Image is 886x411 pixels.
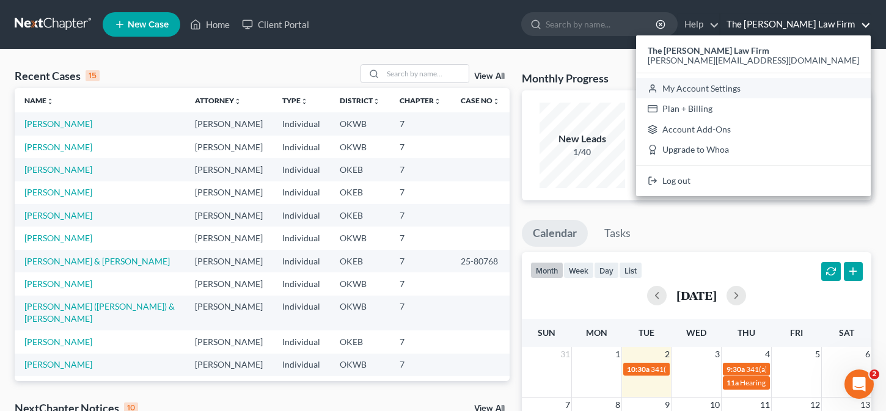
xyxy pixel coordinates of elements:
a: [PERSON_NAME] [24,142,92,152]
td: OKWB [330,227,390,249]
a: Nameunfold_more [24,96,54,105]
td: 7 [390,181,451,204]
button: list [619,262,642,278]
td: [PERSON_NAME] [185,354,273,376]
i: unfold_more [373,98,380,105]
td: 7 [390,227,451,249]
td: 7 [390,250,451,272]
a: Home [184,13,236,35]
span: 11a [727,378,739,387]
i: unfold_more [492,98,500,105]
div: 15 [86,70,100,81]
td: 7 [390,272,451,295]
input: Search by name... [546,13,657,35]
a: [PERSON_NAME] & [PERSON_NAME] [24,256,170,266]
input: Search by name... [383,65,469,82]
span: Sat [839,327,854,338]
a: [PERSON_NAME] [24,164,92,175]
h2: [DATE] [676,289,717,302]
span: Wed [686,327,706,338]
a: The [PERSON_NAME] Law Firm [720,13,871,35]
a: Case Nounfold_more [461,96,500,105]
td: 25-80768 [451,250,510,272]
a: [PERSON_NAME] [24,118,92,129]
td: OKEB [330,204,390,227]
span: 10:30a [627,365,650,374]
h3: Monthly Progress [522,71,609,85]
td: [PERSON_NAME] [185,250,273,272]
span: 2 [664,347,671,362]
td: 13 [390,376,451,399]
span: [PERSON_NAME][EMAIL_ADDRESS][DOMAIN_NAME] [648,55,859,65]
td: [PERSON_NAME] [185,112,273,135]
td: Individual [273,250,330,272]
td: Individual [273,158,330,181]
a: [PERSON_NAME] [24,210,92,220]
div: Recent Cases [15,68,100,83]
a: [PERSON_NAME] [24,336,92,347]
td: 7 [390,158,451,181]
span: 341(a) meeting for [PERSON_NAME] [651,365,769,374]
a: [PERSON_NAME] [24,233,92,243]
i: unfold_more [46,98,54,105]
td: Individual [273,136,330,158]
span: 5 [814,347,821,362]
td: OKWB [330,272,390,295]
td: OKEB [330,158,390,181]
i: unfold_more [234,98,241,105]
strong: The [PERSON_NAME] Law Firm [648,45,769,56]
td: 7 [390,204,451,227]
span: 4 [764,347,771,362]
td: Individual [273,272,330,295]
button: day [594,262,619,278]
a: Account Add-Ons [636,119,871,140]
span: Tue [639,327,654,338]
div: New Leads [540,132,625,146]
td: OKEB [330,181,390,204]
td: Individual [273,112,330,135]
td: 7 [390,330,451,353]
td: OKWB [330,136,390,158]
td: 7 [390,296,451,330]
td: [PERSON_NAME] [185,272,273,295]
button: month [530,262,563,278]
a: Tasks [593,220,642,247]
td: [PERSON_NAME] [185,296,273,330]
td: OKEB [330,330,390,353]
td: [PERSON_NAME] [185,204,273,227]
td: [PERSON_NAME] [185,376,273,399]
a: View All [474,72,505,81]
td: OKWB [330,354,390,376]
span: 9:30a [727,365,745,374]
button: week [563,262,594,278]
a: Log out [636,170,871,191]
td: Individual [273,296,330,330]
td: Individual [273,354,330,376]
td: Individual [273,330,330,353]
a: Plan + Billing [636,98,871,119]
span: Mon [586,327,607,338]
td: OKWB [330,296,390,330]
a: Typeunfold_more [282,96,308,105]
div: The [PERSON_NAME] Law Firm [636,35,871,196]
i: unfold_more [434,98,441,105]
td: OKEB [330,250,390,272]
td: 7 [390,136,451,158]
a: Client Portal [236,13,315,35]
span: 6 [864,347,871,362]
i: unfold_more [301,98,308,105]
span: Fri [790,327,803,338]
a: Help [678,13,719,35]
span: New Case [128,20,169,29]
td: Individual [273,376,330,399]
div: 1/40 [540,146,625,158]
a: [PERSON_NAME] [24,359,92,369]
a: Chapterunfold_more [400,96,441,105]
a: [PERSON_NAME] [24,278,92,289]
a: My Account Settings [636,78,871,99]
td: [PERSON_NAME] [185,158,273,181]
td: [PERSON_NAME] [185,136,273,158]
td: [PERSON_NAME] [185,227,273,249]
span: Sun [538,327,555,338]
td: 7 [390,354,451,376]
